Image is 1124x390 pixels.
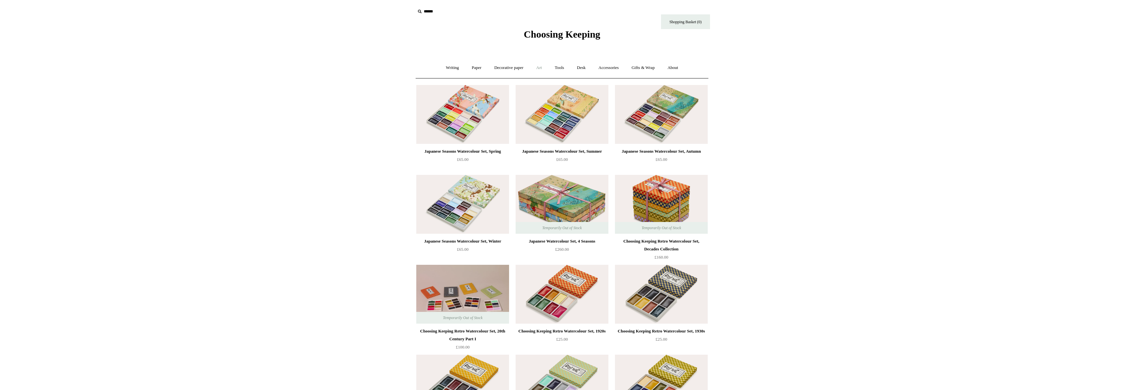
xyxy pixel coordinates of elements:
[615,147,708,174] a: Japanese Seasons Watercolour Set, Autumn £65.00
[615,85,708,144] img: Japanese Seasons Watercolour Set, Autumn
[517,147,607,155] div: Japanese Seasons Watercolour Set, Summer
[635,222,687,234] span: Temporarily Out of Stock
[654,255,668,260] span: £160.00
[516,147,608,174] a: Japanese Seasons Watercolour Set, Summer £65.00
[517,237,607,245] div: Japanese Watercolour Set, 4 Seasons
[416,327,509,354] a: Choosing Keeping Retro Watercolour Set, 20th Century Part I £100.00
[536,222,588,234] span: Temporarily Out of Stock
[556,157,568,162] span: £65.00
[655,157,667,162] span: £65.00
[416,175,509,234] img: Japanese Seasons Watercolour Set, Winter
[457,157,469,162] span: £65.00
[440,59,465,76] a: Writing
[466,59,488,76] a: Paper
[516,265,608,324] a: Choosing Keeping Retro Watercolour Set, 1920s Choosing Keeping Retro Watercolour Set, 1920s
[571,59,592,76] a: Desk
[416,85,509,144] img: Japanese Seasons Watercolour Set, Spring
[416,265,509,324] img: Choosing Keeping Retro Watercolour Set, 20th Century Part I
[416,85,509,144] a: Japanese Seasons Watercolour Set, Spring Japanese Seasons Watercolour Set, Spring
[524,29,600,40] span: Choosing Keeping
[516,237,608,264] a: Japanese Watercolour Set, 4 Seasons £260.00
[524,34,600,39] a: Choosing Keeping
[661,14,710,29] a: Shopping Basket (0)
[615,327,708,354] a: Choosing Keeping Retro Watercolour Set, 1930s £25.00
[617,327,706,335] div: Choosing Keeping Retro Watercolour Set, 1930s
[418,147,507,155] div: Japanese Seasons Watercolour Set, Spring
[416,175,509,234] a: Japanese Seasons Watercolour Set, Winter Japanese Seasons Watercolour Set, Winter
[416,265,509,324] a: Choosing Keeping Retro Watercolour Set, 20th Century Part I Choosing Keeping Retro Watercolour Se...
[418,327,507,343] div: Choosing Keeping Retro Watercolour Set, 20th Century Part I
[556,337,568,342] span: £25.00
[516,85,608,144] a: Japanese Seasons Watercolour Set, Summer Japanese Seasons Watercolour Set, Summer
[617,147,706,155] div: Japanese Seasons Watercolour Set, Autumn
[516,265,608,324] img: Choosing Keeping Retro Watercolour Set, 1920s
[530,59,548,76] a: Art
[549,59,570,76] a: Tools
[516,175,608,234] a: Japanese Watercolour Set, 4 Seasons Japanese Watercolour Set, 4 Seasons Temporarily Out of Stock
[517,327,607,335] div: Choosing Keeping Retro Watercolour Set, 1920s
[516,85,608,144] img: Japanese Seasons Watercolour Set, Summer
[516,327,608,354] a: Choosing Keeping Retro Watercolour Set, 1920s £25.00
[615,175,708,234] img: Choosing Keeping Retro Watercolour Set, Decades Collection
[457,247,469,252] span: £65.00
[615,175,708,234] a: Choosing Keeping Retro Watercolour Set, Decades Collection Choosing Keeping Retro Watercolour Set...
[436,312,489,324] span: Temporarily Out of Stock
[662,59,684,76] a: About
[488,59,529,76] a: Decorative paper
[416,147,509,174] a: Japanese Seasons Watercolour Set, Spring £65.00
[655,337,667,342] span: £25.00
[555,247,569,252] span: £260.00
[626,59,661,76] a: Gifts & Wrap
[416,237,509,264] a: Japanese Seasons Watercolour Set, Winter £65.00
[615,85,708,144] a: Japanese Seasons Watercolour Set, Autumn Japanese Seasons Watercolour Set, Autumn
[617,237,706,253] div: Choosing Keeping Retro Watercolour Set, Decades Collection
[615,237,708,264] a: Choosing Keeping Retro Watercolour Set, Decades Collection £160.00
[418,237,507,245] div: Japanese Seasons Watercolour Set, Winter
[456,345,470,349] span: £100.00
[516,175,608,234] img: Japanese Watercolour Set, 4 Seasons
[615,265,708,324] img: Choosing Keeping Retro Watercolour Set, 1930s
[593,59,625,76] a: Accessories
[615,265,708,324] a: Choosing Keeping Retro Watercolour Set, 1930s Choosing Keeping Retro Watercolour Set, 1930s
